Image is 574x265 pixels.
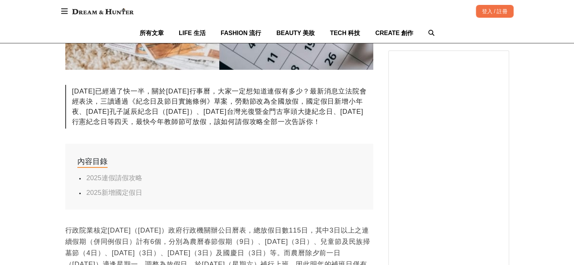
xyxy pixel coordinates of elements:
span: CREATE 創作 [375,30,413,36]
a: TECH 科技 [330,23,360,43]
a: BEAUTY 美妝 [276,23,315,43]
div: [DATE]已經過了快一半，關於[DATE]行事曆，大家一定想知道連假有多少？最新消息立法院會經表決，三讀通過《紀念日及節日實施條例》草案，勞動節改為全國放假，國定假日新增小年夜、[DATE]孔... [65,85,373,129]
div: 內容目錄 [77,156,108,168]
a: 2025新增國定假日 [86,189,142,196]
a: CREATE 創作 [375,23,413,43]
a: 所有文章 [140,23,164,43]
img: Dream & Hunter [68,5,137,18]
span: BEAUTY 美妝 [276,30,315,36]
span: FASHION 流行 [221,30,262,36]
span: 所有文章 [140,30,164,36]
a: FASHION 流行 [221,23,262,43]
a: 2025連假請假攻略 [86,174,142,182]
a: LIFE 生活 [179,23,206,43]
span: LIFE 生活 [179,30,206,36]
span: TECH 科技 [330,30,360,36]
div: 登入 / 註冊 [476,5,514,18]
